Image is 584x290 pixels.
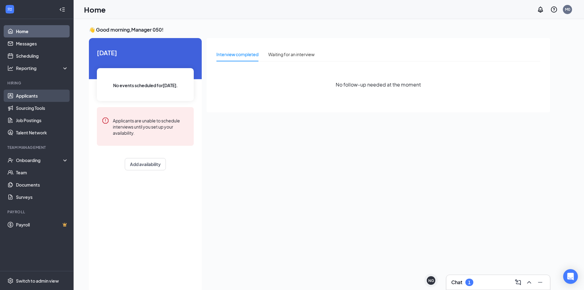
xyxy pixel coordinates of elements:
[536,279,544,286] svg: Minimize
[524,277,534,287] button: ChevronUp
[16,102,68,114] a: Sourcing Tools
[84,4,106,15] h1: Home
[16,218,68,231] a: PayrollCrown
[16,179,68,191] a: Documents
[16,157,63,163] div: Onboarding
[428,278,434,283] div: NG
[216,51,258,58] div: Interview completed
[563,269,578,284] div: Open Intercom Messenger
[16,65,69,71] div: Reporting
[16,90,68,102] a: Applicants
[16,191,68,203] a: Surveys
[59,6,65,13] svg: Collapse
[125,158,166,170] button: Add availability
[550,6,558,13] svg: QuestionInfo
[537,6,544,13] svg: Notifications
[89,26,550,33] h3: 👋 Good morning, Manager 050 !
[7,209,67,215] div: Payroll
[97,48,194,57] span: [DATE]
[16,278,59,284] div: Switch to admin view
[7,6,13,12] svg: WorkstreamLogo
[336,81,421,88] span: No follow-up needed at the moment
[16,37,68,50] a: Messages
[7,157,13,163] svg: UserCheck
[7,278,13,284] svg: Settings
[16,126,68,139] a: Talent Network
[7,65,13,71] svg: Analysis
[514,279,522,286] svg: ComposeMessage
[468,280,471,285] div: 1
[16,114,68,126] a: Job Postings
[16,25,68,37] a: Home
[7,145,67,150] div: Team Management
[268,51,315,58] div: Waiting for an interview
[113,82,178,89] span: No events scheduled for [DATE] .
[113,117,189,136] div: Applicants are unable to schedule interviews until you set up your availability.
[16,166,68,179] a: Team
[525,279,533,286] svg: ChevronUp
[451,279,462,286] h3: Chat
[102,117,109,124] svg: Error
[513,277,523,287] button: ComposeMessage
[535,277,545,287] button: Minimize
[7,80,67,86] div: Hiring
[16,50,68,62] a: Scheduling
[565,7,570,12] div: M0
